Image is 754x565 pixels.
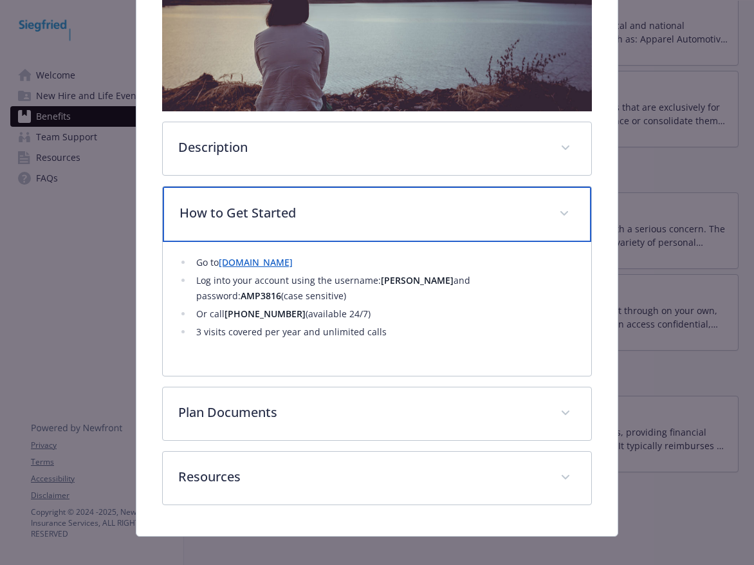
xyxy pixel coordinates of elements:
[192,306,576,322] li: Or call (available 24/7)
[192,273,576,304] li: Log into your account using the username: and password: (case sensitive)
[163,242,591,376] div: How to Get Started
[381,274,454,286] strong: [PERSON_NAME]
[219,256,293,268] a: [DOMAIN_NAME]
[163,387,591,440] div: Plan Documents
[179,203,544,223] p: How to Get Started
[178,138,545,157] p: Description
[192,255,576,270] li: Go to
[163,122,591,175] div: Description
[163,187,591,242] div: How to Get Started
[163,452,591,505] div: Resources
[192,324,576,340] li: 3 visits covered per year and unlimited calls
[241,290,281,302] strong: AMP3816
[225,308,306,320] strong: [PHONE_NUMBER]
[178,403,545,422] p: Plan Documents
[178,467,545,486] p: Resources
